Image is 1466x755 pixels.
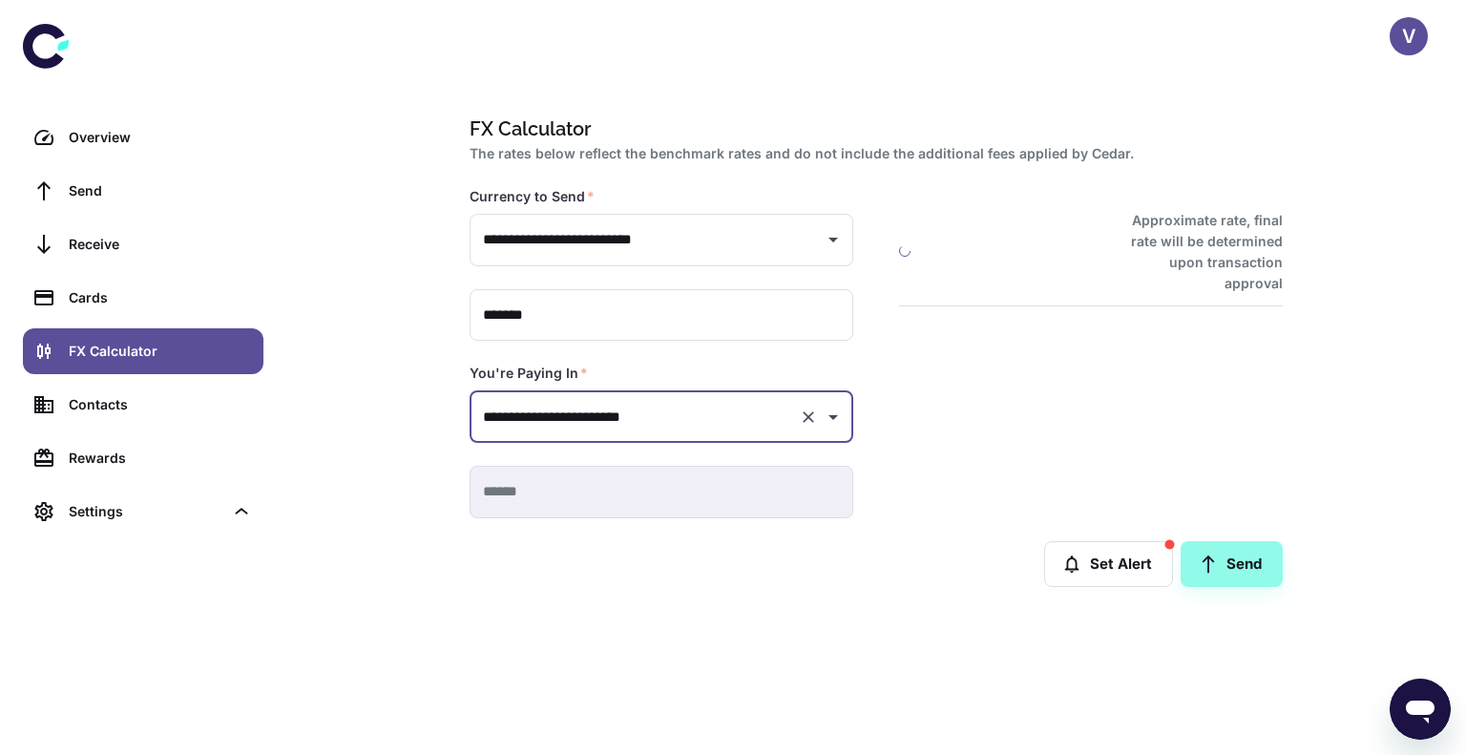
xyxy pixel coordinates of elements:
button: Open [820,226,847,253]
div: Rewards [69,448,252,469]
label: Currency to Send [470,187,595,206]
button: Clear [795,404,822,430]
div: Contacts [69,394,252,415]
a: Rewards [23,435,263,481]
div: Receive [69,234,252,255]
div: Overview [69,127,252,148]
iframe: Button to launch messaging window [1390,679,1451,740]
h1: FX Calculator [470,115,1275,143]
a: Send [23,168,263,214]
div: Settings [23,489,263,535]
a: FX Calculator [23,328,263,374]
a: Receive [23,221,263,267]
div: FX Calculator [69,341,252,362]
h6: Approximate rate, final rate will be determined upon transaction approval [1110,210,1283,294]
a: Contacts [23,382,263,428]
a: Send [1181,541,1283,587]
div: Send [69,180,252,201]
div: Settings [69,501,223,522]
a: Cards [23,275,263,321]
button: Set Alert [1044,541,1173,587]
button: Open [820,404,847,430]
button: V [1390,17,1428,55]
div: Cards [69,287,252,308]
label: You're Paying In [470,364,588,383]
a: Overview [23,115,263,160]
